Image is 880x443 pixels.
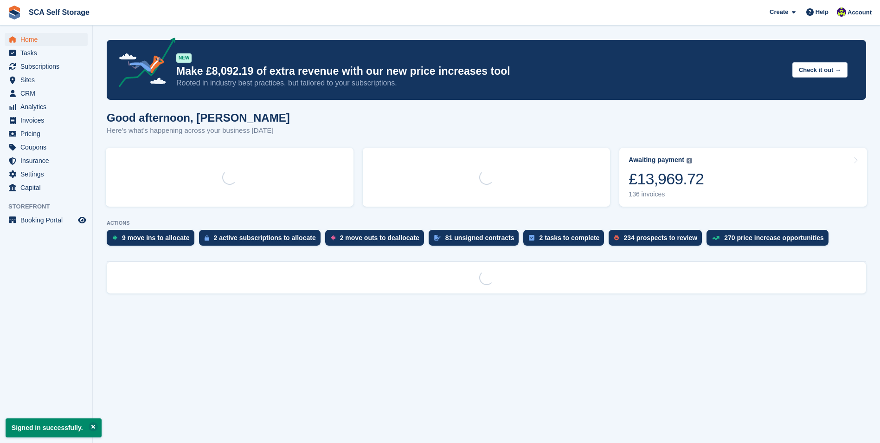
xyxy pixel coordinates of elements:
[848,8,872,17] span: Account
[5,100,88,113] a: menu
[107,220,866,226] p: ACTIONS
[5,181,88,194] a: menu
[20,100,76,113] span: Analytics
[816,7,829,17] span: Help
[176,53,192,63] div: NEW
[111,38,176,91] img: price-adjustments-announcement-icon-8257ccfd72463d97f412b2fc003d46551f7dbcb40ab6d574587a9cd5c0d94...
[20,87,76,100] span: CRM
[614,235,619,241] img: prospect-51fa495bee0391a8d652442698ab0144808aea92771e9ea1ae160a38d050c398.svg
[5,33,88,46] a: menu
[539,234,599,241] div: 2 tasks to complete
[176,65,785,78] p: Make £8,092.19 of extra revenue with our new price increases tool
[687,158,692,163] img: icon-info-grey-7440780725fd019a000dd9b08b2336e03edf1995a4989e88bcd33f0948082b44.svg
[20,141,76,154] span: Coupons
[837,7,846,17] img: Thomas Webb
[176,78,785,88] p: Rooted in industry best practices, but tailored to your subscriptions.
[5,168,88,181] a: menu
[20,33,76,46] span: Home
[331,235,335,241] img: move_outs_to_deallocate_icon-f764333ba52eb49d3ac5e1228854f67142a1ed5810a6f6cc68b1a99e826820c5.svg
[205,235,209,241] img: active_subscription_to_allocate_icon-d502201f5373d7db506a760aba3b589e785aa758c864c3986d89f69b8ff3...
[770,7,788,17] span: Create
[325,230,429,250] a: 2 move outs to deallocate
[20,154,76,167] span: Insurance
[523,230,609,250] a: 2 tasks to complete
[20,168,76,181] span: Settings
[6,418,102,437] p: Signed in successfully.
[214,234,316,241] div: 2 active subscriptions to allocate
[5,46,88,59] a: menu
[107,230,199,250] a: 9 move ins to allocate
[340,234,419,241] div: 2 move outs to deallocate
[5,87,88,100] a: menu
[529,235,534,241] img: task-75834270c22a3079a89374b754ae025e5fb1db73e45f91037f5363f120a921f8.svg
[5,141,88,154] a: menu
[20,46,76,59] span: Tasks
[5,73,88,86] a: menu
[20,73,76,86] span: Sites
[20,127,76,140] span: Pricing
[5,214,88,227] a: menu
[77,215,88,226] a: Preview store
[707,230,833,250] a: 270 price increase opportunities
[107,111,290,124] h1: Good afternoon, [PERSON_NAME]
[724,234,824,241] div: 270 price increase opportunities
[20,181,76,194] span: Capital
[20,60,76,73] span: Subscriptions
[623,234,697,241] div: 234 prospects to review
[107,125,290,136] p: Here's what's happening across your business [DATE]
[712,236,719,240] img: price_increase_opportunities-93ffe204e8149a01c8c9dc8f82e8f89637d9d84a8eef4429ea346261dce0b2c0.svg
[25,5,93,20] a: SCA Self Storage
[5,60,88,73] a: menu
[434,235,441,241] img: contract_signature_icon-13c848040528278c33f63329250d36e43548de30e8caae1d1a13099fd9432cc5.svg
[445,234,514,241] div: 81 unsigned contracts
[7,6,21,20] img: stora-icon-8386f47178a22dfd0bd8f6a31ec36ba5ce8667c1dd55bd0f319d3a0aa187defe.svg
[8,202,92,211] span: Storefront
[112,235,117,241] img: move_ins_to_allocate_icon-fdf77a2bb77ea45bf5b3d319d69a93e2d87916cf1d5bf7949dd705db3b84f3ca.svg
[5,154,88,167] a: menu
[619,148,867,207] a: Awaiting payment £13,969.72 136 invoices
[629,156,684,164] div: Awaiting payment
[199,230,325,250] a: 2 active subscriptions to allocate
[122,234,190,241] div: 9 move ins to allocate
[20,114,76,127] span: Invoices
[5,127,88,140] a: menu
[629,169,704,189] div: £13,969.72
[20,214,76,227] span: Booking Portal
[609,230,707,250] a: 234 prospects to review
[792,62,848,78] button: Check it out →
[5,114,88,127] a: menu
[629,190,704,198] div: 136 invoices
[429,230,524,250] a: 81 unsigned contracts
